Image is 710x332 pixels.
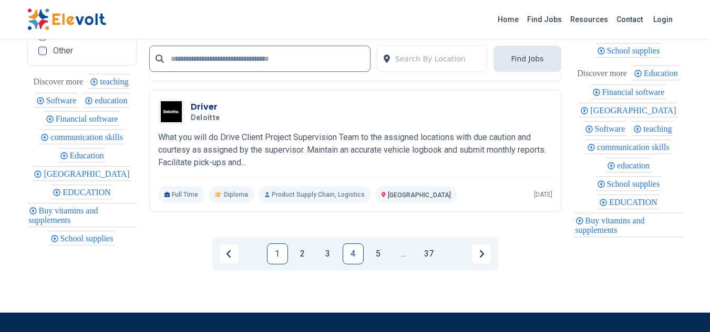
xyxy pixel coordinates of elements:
img: Deloitte [161,101,182,122]
iframe: Chat Widget [657,282,710,332]
div: Education [58,148,106,163]
span: EDUCATION [609,198,661,207]
p: Full Time [158,186,205,203]
span: communication skills [597,143,672,152]
span: teaching [100,77,131,86]
a: Page 4 is your current page [343,243,364,264]
a: Next page [471,243,492,264]
span: [GEOGRAPHIC_DATA] [590,106,679,115]
h3: Driver [191,101,224,113]
div: Education [632,66,680,80]
div: Software [35,93,78,108]
span: teaching [643,124,675,133]
span: Financial software [602,88,668,97]
a: Jump forward [393,243,414,264]
div: teaching [88,74,130,89]
div: teaching [632,121,673,136]
span: Deloitte [191,113,220,123]
span: School supplies [607,46,663,55]
span: Diploma [224,190,248,199]
span: education [617,161,653,170]
div: Nairobi [32,166,131,181]
div: Nairobi [579,103,677,117]
img: Elevolt [27,8,106,30]
div: communication skills [39,130,124,144]
span: Financial software [56,114,121,123]
ul: Pagination [219,243,492,264]
span: [GEOGRAPHIC_DATA] [44,169,132,178]
button: Find Jobs [493,46,561,72]
div: EDUCATION [598,195,659,209]
span: Education [70,151,107,160]
a: DeloitteDriverDeloitteWhat you will do Drive Client Project Supervision Team to the assigned loca... [158,99,552,203]
a: Page 1 [267,243,288,264]
div: Buy vitamins and supplements [27,203,137,227]
a: Find Jobs [523,11,566,28]
a: Login [647,9,679,30]
span: School supplies [607,179,663,188]
a: Contact [612,11,647,28]
div: EDUCATION [51,185,112,199]
p: [DATE] [534,190,552,199]
div: These are topics related to the article that might interest you [577,66,627,81]
div: School supplies [49,231,115,245]
div: School supplies [595,43,662,58]
div: communication skills [585,140,671,154]
span: communication skills [50,133,126,142]
div: School supplies [595,176,662,191]
span: Education [644,69,681,78]
span: Software [46,96,80,105]
a: Page 3 [317,243,338,264]
span: Buy vitamins and supplements [29,206,98,224]
a: Home [493,11,523,28]
span: EDUCATION [63,188,114,197]
a: Page 5 [368,243,389,264]
span: [GEOGRAPHIC_DATA] [388,191,451,199]
a: Previous page [219,243,240,264]
span: Other [53,47,73,55]
p: Product Supply Chain, Logistics [259,186,371,203]
p: What you will do Drive Client Project Supervision Team to the assigned locations with due caution... [158,131,552,169]
a: Resources [566,11,612,28]
a: Page 37 [418,243,439,264]
div: Software [583,121,627,136]
span: KCPE [53,32,74,40]
span: Buy vitamins and supplements [575,216,645,234]
input: Other [38,47,47,55]
div: These are topics related to the article that might interest you [34,74,84,89]
div: Financial software [44,111,120,126]
div: Financial software [591,84,666,99]
div: Buy vitamins and supplements [574,213,683,237]
a: Page 2 [292,243,313,264]
div: education [83,93,129,108]
span: Software [595,124,629,133]
div: education [605,158,651,173]
span: education [95,96,130,105]
span: School supplies [60,234,117,243]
